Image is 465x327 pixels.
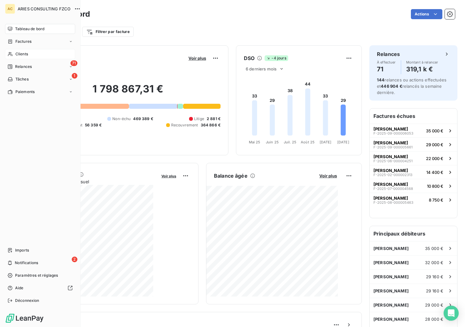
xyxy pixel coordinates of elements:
span: Tableau de bord [15,26,44,32]
div: Open Intercom Messenger [444,306,459,321]
h6: Relances [377,50,400,58]
span: 2 [72,257,77,262]
button: [PERSON_NAME]F-2025-06-00000425122 000 € [370,151,457,165]
span: [PERSON_NAME] [373,126,408,131]
span: [PERSON_NAME] [373,140,408,145]
tspan: Juin 25 [266,140,279,144]
span: 29 000 € [425,302,443,308]
span: F-2025-08-000005463 [373,201,413,204]
span: [PERSON_NAME] [373,196,408,201]
span: 35 000 € [426,128,443,133]
span: Chiffre d'affaires mensuel [36,178,157,185]
span: [PERSON_NAME] [373,317,409,322]
span: [PERSON_NAME] [373,274,409,279]
span: 29 160 € [426,288,443,293]
span: Paiements [15,89,35,95]
span: [PERSON_NAME] [373,246,409,251]
button: [PERSON_NAME]F-2025-02-00000231314 400 € [370,165,457,179]
span: [PERSON_NAME] [373,288,409,293]
span: 10 800 € [427,184,443,189]
span: [PERSON_NAME] [373,260,409,265]
span: Clients [15,51,28,57]
h6: Factures échues [370,108,457,124]
span: Litige [194,116,204,122]
span: 469 389 € [133,116,153,122]
span: 14 400 € [426,170,443,175]
span: [PERSON_NAME] [373,302,409,308]
span: Montant à relancer [406,60,438,64]
button: [PERSON_NAME]F-2025-09-00000605335 000 € [370,124,457,137]
span: 1 [72,73,77,79]
span: Non-échu [112,116,131,122]
span: 364 866 € [201,122,221,128]
span: 446 904 € [381,84,402,89]
span: 56 359 € [85,122,102,128]
tspan: Juil. 25 [284,140,296,144]
span: Notifications [15,260,38,266]
h2: 1 798 867,31 € [36,83,221,102]
button: Voir plus [187,55,208,61]
h4: 319,1 k € [406,64,438,74]
button: [PERSON_NAME]F-2025-09-00000566129 000 € [370,137,457,151]
span: 6 derniers mois [246,66,277,71]
tspan: [DATE] [320,140,332,144]
span: 71 [70,60,77,66]
span: -4 jours [265,55,288,61]
span: [PERSON_NAME] [373,168,408,173]
span: Déconnexion [15,298,39,303]
img: Logo LeanPay [5,313,44,323]
span: [PERSON_NAME] [373,182,408,187]
span: Relances [15,64,32,69]
span: F-2025-07-000004568 [373,187,413,191]
tspan: Août 25 [301,140,315,144]
span: Paramètres et réglages [15,273,58,278]
span: ARIES CONSULTING FZCO [18,6,70,11]
span: F-2025-09-000005661 [373,145,412,149]
span: 32 000 € [425,260,443,265]
span: 22 000 € [426,156,443,161]
a: Aide [5,283,75,293]
span: F-2025-02-000002313 [373,173,412,177]
span: Imports [15,247,29,253]
span: 28 000 € [425,317,443,322]
span: À effectuer [377,60,396,64]
div: AC [5,4,15,14]
button: [PERSON_NAME]F-2025-08-0000054638 750 € [370,193,457,207]
h6: DSO [244,54,255,62]
tspan: [DATE] [337,140,349,144]
button: Voir plus [160,173,178,179]
tspan: Mai 25 [249,140,261,144]
span: 8 750 € [429,197,443,202]
span: 29 000 € [426,142,443,147]
span: Aide [15,285,24,291]
span: F-2025-09-000006053 [373,131,413,135]
h4: 71 [377,64,396,74]
button: Filtrer par facture [82,27,134,37]
span: [PERSON_NAME] [373,154,408,159]
h6: Principaux débiteurs [370,226,457,241]
span: F-2025-06-000004251 [373,159,412,163]
button: Voir plus [317,173,339,179]
span: Voir plus [161,174,176,178]
span: Voir plus [319,173,337,178]
span: 35 000 € [425,246,443,251]
span: 2 881 € [207,116,221,122]
span: Tâches [15,76,29,82]
span: Recouvrement [171,122,198,128]
span: relances ou actions effectuées et relancés la semaine dernière. [377,77,446,95]
span: Factures [15,39,31,44]
span: 144 [377,77,384,82]
span: 29 160 € [426,274,443,279]
h6: Balance âgée [214,172,248,180]
button: [PERSON_NAME]F-2025-07-00000456810 800 € [370,179,457,193]
span: Voir plus [188,56,206,61]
